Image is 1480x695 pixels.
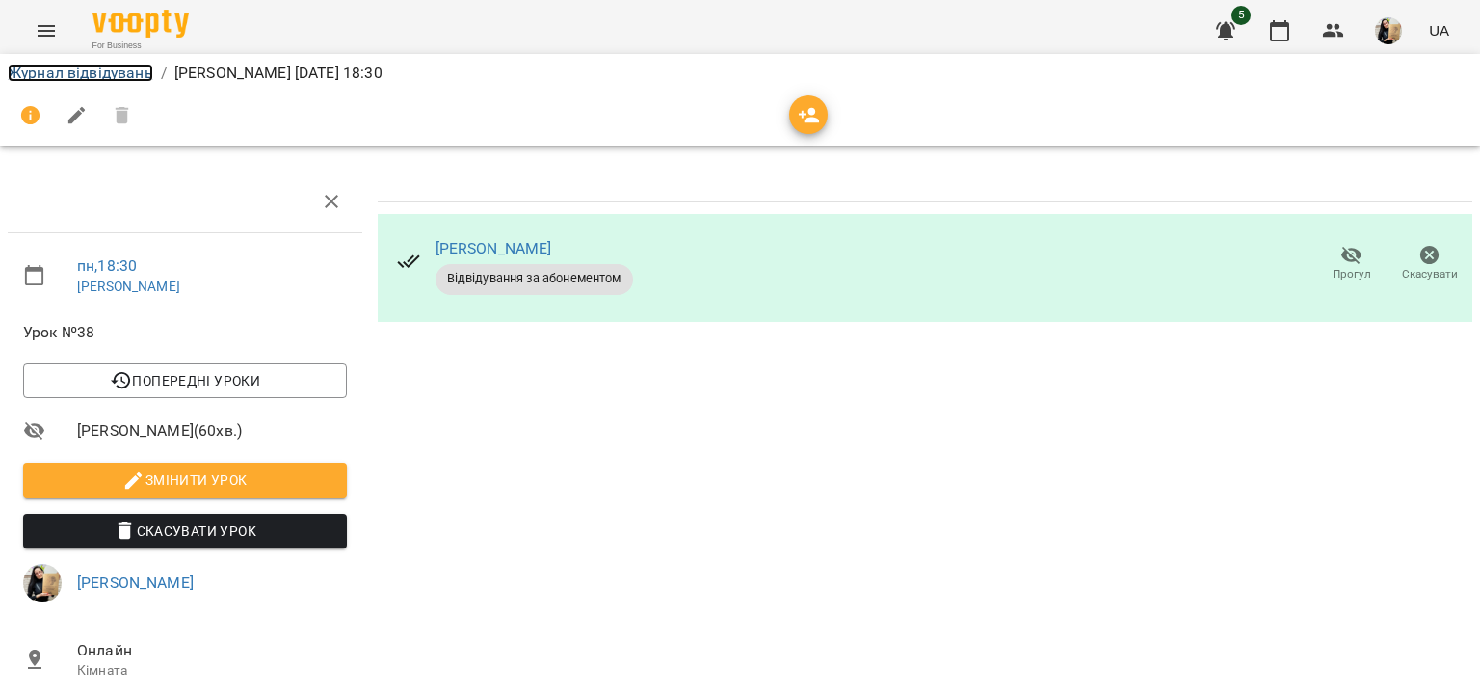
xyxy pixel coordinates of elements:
[23,321,347,344] span: Урок №38
[1429,20,1449,40] span: UA
[1375,17,1402,44] img: e5f873b026a3950b3a8d4ef01e3c1baa.jpeg
[23,514,347,548] button: Скасувати Урок
[77,639,347,662] span: Онлайн
[1390,237,1468,291] button: Скасувати
[1231,6,1251,25] span: 5
[39,369,331,392] span: Попередні уроки
[77,419,347,442] span: [PERSON_NAME] ( 60 хв. )
[8,62,1472,85] nav: breadcrumb
[77,661,347,681] p: Кімната
[161,62,167,85] li: /
[23,463,347,497] button: Змінити урок
[8,64,153,82] a: Журнал відвідувань
[1333,266,1371,282] span: Прогул
[174,62,383,85] p: [PERSON_NAME] [DATE] 18:30
[23,8,69,54] button: Menu
[39,520,331,543] span: Скасувати Урок
[436,270,633,287] span: Відвідування за абонементом
[92,40,189,52] span: For Business
[77,256,137,275] a: пн , 18:30
[1402,266,1458,282] span: Скасувати
[436,239,552,257] a: [PERSON_NAME]
[23,363,347,398] button: Попередні уроки
[1312,237,1390,291] button: Прогул
[1421,13,1457,48] button: UA
[23,564,62,602] img: e5f873b026a3950b3a8d4ef01e3c1baa.jpeg
[77,574,194,592] a: [PERSON_NAME]
[77,279,180,294] a: [PERSON_NAME]
[92,10,189,38] img: Voopty Logo
[39,468,331,492] span: Змінити урок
